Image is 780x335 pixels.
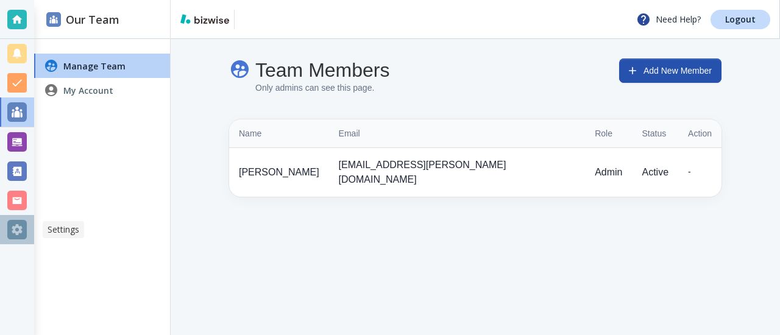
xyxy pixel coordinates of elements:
h2: Our Team [46,12,119,28]
a: My Account [34,78,170,102]
th: Role [585,119,632,148]
p: [EMAIL_ADDRESS][PERSON_NAME][DOMAIN_NAME] [339,158,576,187]
button: Add New Member [619,58,721,83]
p: Need Help? [636,12,701,27]
img: bizwise [180,14,229,24]
h4: Team Members [255,58,390,82]
img: DashboardSidebarTeams.svg [46,12,61,27]
p: Active [642,165,669,180]
p: Admin [595,165,622,180]
a: Manage Team [34,54,170,78]
p: [PERSON_NAME] [239,165,319,180]
div: - [688,166,712,179]
a: Logout [711,10,770,29]
th: Email [329,119,586,148]
h4: Manage Team [63,60,126,72]
img: Dunnington Consulting [239,10,290,29]
p: Only admins can see this page. [255,82,390,95]
p: Logout [725,15,756,24]
th: Status [633,119,679,148]
h4: My Account [63,84,113,97]
th: Name [229,119,329,148]
p: Settings [48,224,79,236]
th: Action [678,119,721,148]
